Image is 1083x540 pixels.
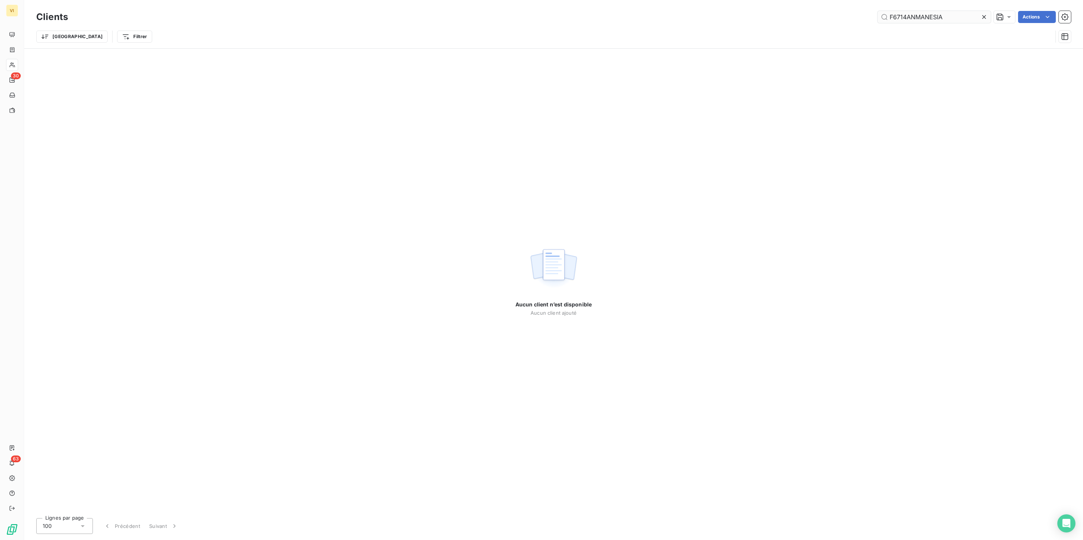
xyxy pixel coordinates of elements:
[145,518,183,534] button: Suivant
[529,245,578,292] img: empty state
[11,455,21,462] span: 63
[6,523,18,535] img: Logo LeanPay
[36,31,108,43] button: [GEOGRAPHIC_DATA]
[1018,11,1056,23] button: Actions
[878,11,991,23] input: Rechercher
[531,310,577,316] span: Aucun client ajouté
[36,10,68,24] h3: Clients
[99,518,145,534] button: Précédent
[515,301,592,308] span: Aucun client n’est disponible
[11,72,21,79] span: 30
[6,5,18,17] div: VI
[43,522,52,530] span: 100
[117,31,152,43] button: Filtrer
[1057,514,1075,532] div: Open Intercom Messenger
